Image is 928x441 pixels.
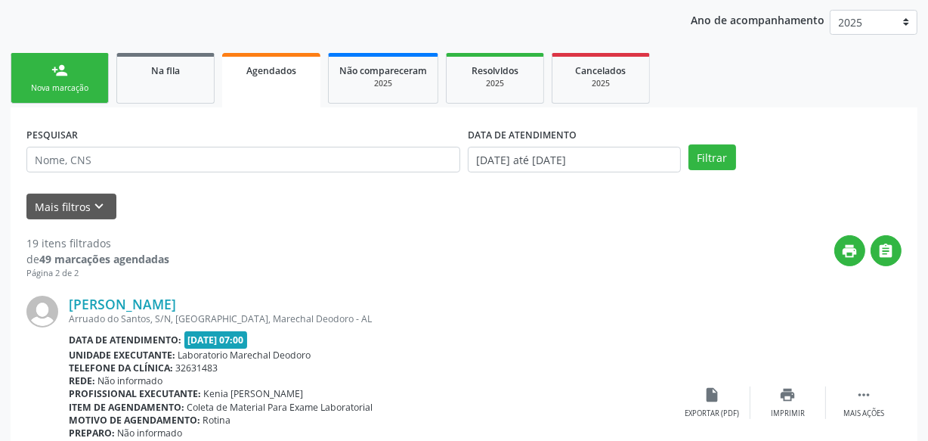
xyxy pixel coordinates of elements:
[26,194,116,220] button: Mais filtroskeyboard_arrow_down
[22,82,97,94] div: Nova marcação
[26,235,169,251] div: 19 itens filtrados
[871,235,902,266] button: 
[69,349,175,362] b: Unidade executante:
[457,78,533,89] div: 2025
[98,374,163,387] span: Não informado
[771,408,805,419] div: Imprimir
[26,251,169,267] div: de
[855,387,872,403] i: 
[91,198,108,215] i: keyboard_arrow_down
[246,64,296,77] span: Agendados
[468,147,681,172] input: Selecione um intervalo
[339,78,427,89] div: 2025
[26,123,78,147] label: PESQUISAR
[69,401,184,414] b: Item de agendamento:
[780,387,797,403] i: print
[576,64,626,77] span: Cancelados
[843,408,884,419] div: Mais ações
[468,123,577,147] label: DATA DE ATENDIMENTO
[118,427,183,439] span: Não informado
[69,334,181,346] b: Data de atendimento:
[203,414,231,427] span: Rotina
[26,296,58,328] img: img
[176,362,218,374] span: 32631483
[204,387,304,400] span: Kenia [PERSON_NAME]
[178,349,311,362] span: Laboratorio Marechal Deodoro
[151,64,180,77] span: Na fila
[39,252,169,266] strong: 49 marcações agendadas
[688,144,736,170] button: Filtrar
[69,312,675,325] div: Arruado do Santos, S/N, [GEOGRAPHIC_DATA], Marechal Deodoro - AL
[51,62,68,79] div: person_add
[842,243,858,259] i: print
[69,427,115,439] b: Preparo:
[69,374,95,387] b: Rede:
[339,64,427,77] span: Não compareceram
[26,147,460,172] input: Nome, CNS
[26,267,169,280] div: Página 2 de 2
[878,243,895,259] i: 
[563,78,639,89] div: 2025
[685,408,740,419] div: Exportar (PDF)
[69,387,201,400] b: Profissional executante:
[704,387,721,403] i: insert_drive_file
[69,296,176,312] a: [PERSON_NAME]
[691,10,824,29] p: Ano de acompanhamento
[834,235,865,266] button: print
[187,401,373,414] span: Coleta de Material Para Exame Laboratorial
[472,64,518,77] span: Resolvidos
[184,331,248,349] span: [DATE] 07:00
[69,414,200,427] b: Motivo de agendamento:
[69,362,173,374] b: Telefone da clínica:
